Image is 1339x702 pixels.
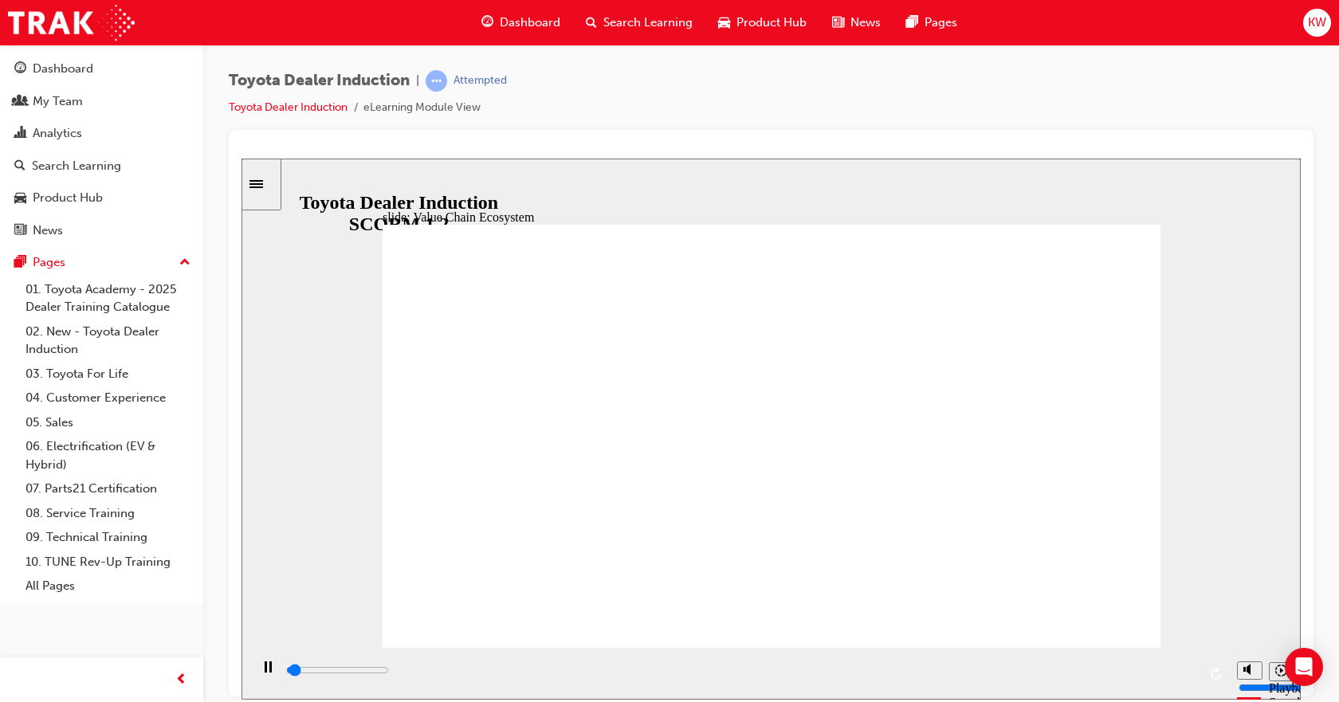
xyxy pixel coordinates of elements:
button: Pages [6,248,197,277]
a: Dashboard [6,54,197,84]
a: 09. Technical Training [19,525,197,550]
input: volume [997,523,1100,535]
a: 08. Service Training [19,501,197,526]
a: 07. Parts21 Certification [19,476,197,501]
a: 01. Toyota Academy - 2025 Dealer Training Catalogue [19,277,197,320]
span: news-icon [14,224,26,238]
a: 06. Electrification (EV & Hybrid) [19,434,197,476]
span: Dashboard [500,14,560,32]
a: 05. Sales [19,410,197,435]
a: pages-iconPages [893,6,970,39]
span: people-icon [14,95,26,109]
span: up-icon [179,253,190,273]
li: eLearning Module View [363,99,481,117]
span: car-icon [718,13,730,33]
button: Playback speed [1027,504,1052,523]
span: search-icon [14,159,26,174]
a: 04. Customer Experience [19,386,197,410]
a: Analytics [6,119,197,148]
div: Analytics [33,124,82,143]
div: Open Intercom Messenger [1285,648,1323,686]
input: slide progress [45,505,147,518]
div: Search Learning [32,157,121,175]
span: Pages [925,14,957,32]
span: pages-icon [906,13,918,33]
a: Search Learning [6,151,197,181]
span: Search Learning [603,14,693,32]
button: KW [1303,9,1331,37]
a: News [6,216,197,245]
span: guage-icon [14,62,26,76]
button: Replay (Ctrl+Alt+R) [964,504,988,527]
span: | [416,72,419,90]
span: news-icon [832,13,844,33]
span: learningRecordVerb_ATTEMPT-icon [426,70,447,92]
a: news-iconNews [819,6,893,39]
span: Product Hub [736,14,807,32]
a: Product Hub [6,183,197,213]
div: Attempted [454,73,507,88]
img: Trak [8,5,135,41]
div: Playback Speed [1027,523,1051,551]
a: car-iconProduct Hub [705,6,819,39]
a: All Pages [19,574,197,598]
span: KW [1308,14,1326,32]
span: car-icon [14,191,26,206]
span: News [850,14,881,32]
span: prev-icon [175,670,187,690]
span: search-icon [586,13,597,33]
a: guage-iconDashboard [469,6,573,39]
a: Toyota Dealer Induction [229,100,348,114]
div: Dashboard [33,60,93,78]
a: 02. New - Toyota Dealer Induction [19,320,197,362]
button: Pause (Ctrl+Alt+P) [8,502,35,529]
div: misc controls [988,489,1051,541]
span: pages-icon [14,256,26,270]
a: 03. Toyota For Life [19,362,197,386]
div: Pages [33,253,65,272]
div: My Team [33,92,83,111]
a: 10. TUNE Rev-Up Training [19,550,197,575]
div: Product Hub [33,189,103,207]
button: DashboardMy TeamAnalyticsSearch LearningProduct HubNews [6,51,197,248]
a: My Team [6,87,197,116]
span: chart-icon [14,127,26,141]
div: playback controls [8,489,988,541]
a: search-iconSearch Learning [573,6,705,39]
span: guage-icon [481,13,493,33]
div: News [33,222,63,240]
button: Mute (Ctrl+Alt+M) [995,503,1021,521]
span: Toyota Dealer Induction [229,72,410,90]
